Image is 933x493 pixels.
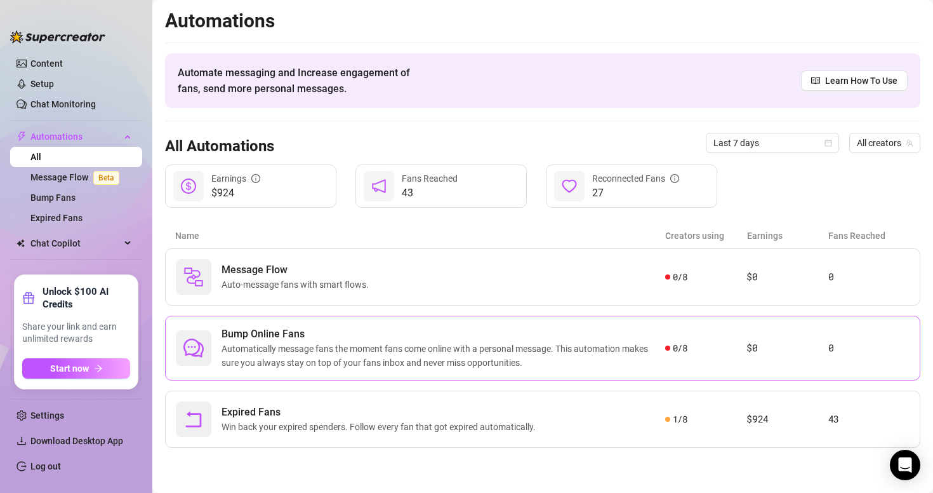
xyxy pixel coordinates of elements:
span: dollar [181,179,196,194]
img: Chat Copilot [17,239,25,248]
a: Learn How To Use [801,71,908,91]
span: Learn How To Use [825,74,897,88]
span: 1 / 8 [673,412,687,426]
span: rollback [183,409,204,429]
img: svg%3e [183,267,204,287]
span: Expired Fans [222,405,541,420]
span: info-circle [670,174,679,183]
article: 0 [828,341,910,356]
span: $924 [211,186,260,201]
a: Message FlowBeta [30,172,124,182]
a: Log out [30,461,61,471]
span: 27 [592,186,679,201]
strong: Unlock $100 AI Credits [43,285,130,311]
span: Download Desktop App [30,436,123,446]
article: Earnings [747,229,829,243]
div: Earnings [211,172,260,186]
span: Bump Online Fans [222,327,665,342]
a: Setup [30,79,54,89]
span: 0 / 8 [673,341,687,355]
span: Automations [30,126,121,147]
span: team [906,139,913,147]
span: 0 / 8 [673,270,687,284]
span: calendar [824,139,832,147]
span: info-circle [251,174,260,183]
a: All [30,152,41,162]
a: Bump Fans [30,192,76,203]
a: Expired Fans [30,213,83,223]
a: Settings [30,410,64,421]
article: $0 [746,341,828,356]
article: 43 [828,412,910,427]
span: Win back your expired spenders. Follow every fan that got expired automatically. [222,420,541,434]
article: 0 [828,269,910,285]
div: Open Intercom Messenger [890,450,920,480]
span: Auto-message fans with smart flows. [222,278,374,292]
span: Automate messaging and Increase engagement of fans, send more personal messages. [178,65,422,97]
span: All creators [857,133,913,152]
span: Chat Copilot [30,233,121,253]
span: Fans Reached [402,173,458,184]
span: 43 [402,186,458,201]
span: Message Flow [222,262,374,278]
article: Creators using [665,229,747,243]
article: $0 [746,269,828,285]
article: $924 [746,412,828,427]
span: comment [183,338,204,358]
span: Start now [50,363,89,374]
span: arrow-right [94,364,103,373]
div: Reconnected Fans [592,172,679,186]
button: Start nowarrow-right [22,358,130,379]
span: gift [22,292,35,304]
article: Name [175,229,665,243]
span: Share your link and earn unlimited rewards [22,321,130,346]
span: Beta [93,171,119,185]
span: read [811,76,820,85]
a: Content [30,58,63,69]
article: Fans Reached [828,229,910,243]
span: download [17,436,27,446]
img: logo-BBDzfeDw.svg [10,30,105,43]
a: Chat Monitoring [30,99,96,109]
span: thunderbolt [17,132,27,142]
h2: Automations [165,9,920,33]
span: Automatically message fans the moment fans come online with a personal message. This automation m... [222,342,665,370]
span: heart [562,179,577,194]
span: notification [371,179,387,194]
span: Last 7 days [713,133,831,152]
h3: All Automations [165,137,274,157]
